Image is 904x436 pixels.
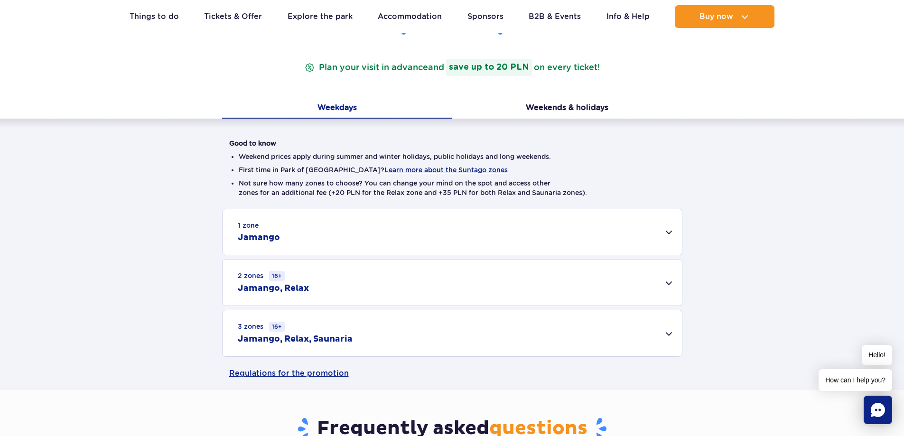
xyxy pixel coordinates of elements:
a: Things to do [130,5,179,28]
div: Chat [864,396,892,424]
button: Weekends & holidays [452,99,682,119]
a: Accommodation [378,5,442,28]
strong: Good to know [229,139,276,147]
li: First time in Park of [GEOGRAPHIC_DATA]? [239,165,666,175]
button: Learn more about the Suntago zones [384,166,508,174]
small: 16+ [269,322,285,332]
small: 16+ [269,271,285,281]
h2: Jamango, Relax [238,283,309,294]
a: Tickets & Offer [204,5,262,28]
small: 3 zones [238,322,285,332]
small: 1 zone [238,221,259,230]
li: Not sure how many zones to choose? You can change your mind on the spot and access other zones fo... [239,178,666,197]
h2: Jamango, Relax, Saunaria [238,334,353,345]
p: Plan your visit in advance on every ticket! [303,59,602,76]
span: Buy now [699,12,733,21]
button: Weekdays [222,99,452,119]
span: Hello! [862,345,892,365]
span: How can I help you? [819,369,892,391]
h2: Jamango [238,232,280,243]
a: Regulations for the promotion [229,357,675,390]
li: Weekend prices apply during summer and winter holidays, public holidays and long weekends. [239,152,666,161]
a: Sponsors [467,5,503,28]
button: Buy now [675,5,774,28]
a: Info & Help [606,5,650,28]
a: Explore the park [288,5,353,28]
a: B2B & Events [529,5,581,28]
small: 2 zones [238,271,285,281]
strong: save up to 20 PLN [446,59,532,76]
